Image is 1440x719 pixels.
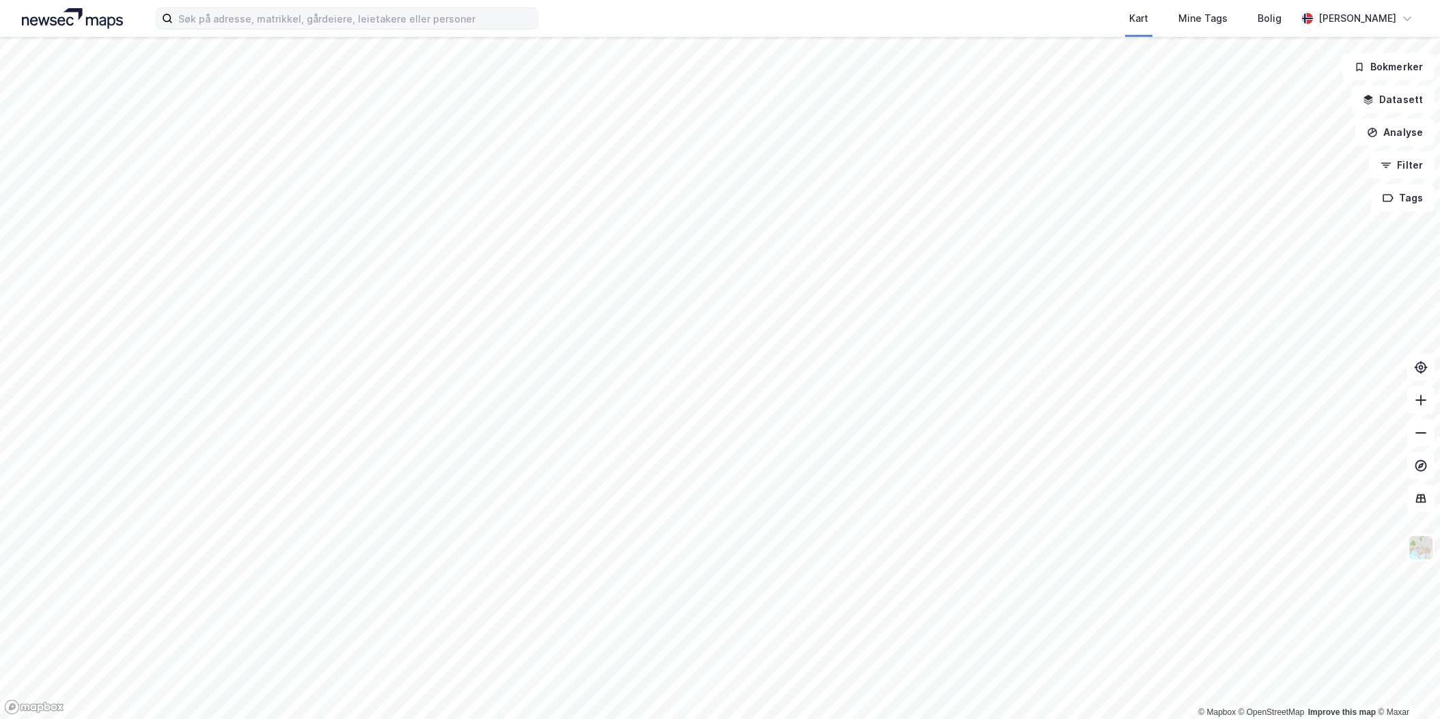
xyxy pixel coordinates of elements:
a: Mapbox [1198,707,1236,717]
button: Datasett [1351,86,1435,113]
a: Mapbox homepage [4,699,64,715]
button: Tags [1371,184,1435,212]
div: Mine Tags [1178,10,1228,27]
button: Filter [1369,152,1435,179]
iframe: Chat Widget [1372,653,1440,719]
img: Z [1408,535,1434,561]
a: Improve this map [1308,707,1376,717]
img: logo.a4113a55bc3d86da70a041830d287a7e.svg [22,8,123,29]
div: Kontrollprogram for chat [1372,653,1440,719]
div: Kart [1129,10,1148,27]
div: [PERSON_NAME] [1318,10,1396,27]
a: OpenStreetMap [1238,707,1305,717]
div: Bolig [1258,10,1282,27]
button: Bokmerker [1342,53,1435,81]
button: Analyse [1355,119,1435,146]
input: Søk på adresse, matrikkel, gårdeiere, leietakere eller personer [173,8,538,29]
